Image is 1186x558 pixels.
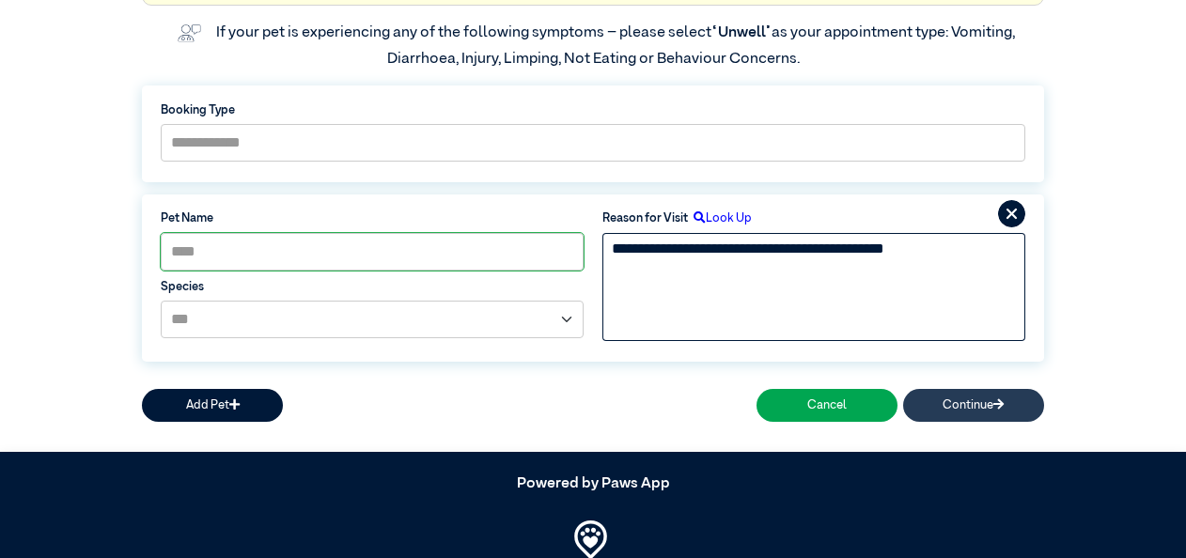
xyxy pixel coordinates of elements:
h5: Powered by Paws App [142,475,1044,493]
label: Species [161,278,584,296]
img: vet [171,18,207,48]
span: “Unwell” [711,25,772,40]
button: Cancel [757,389,897,422]
button: Continue [903,389,1044,422]
label: Look Up [688,209,752,227]
button: Add Pet [142,389,283,422]
label: If your pet is experiencing any of the following symptoms – please select as your appointment typ... [216,25,1018,67]
label: Reason for Visit [602,209,688,227]
label: Pet Name [161,209,584,227]
label: Booking Type [161,101,1025,119]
